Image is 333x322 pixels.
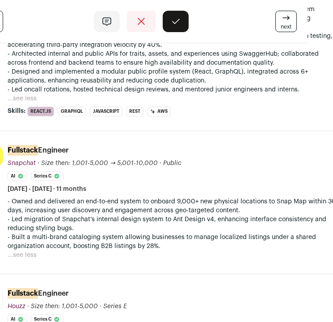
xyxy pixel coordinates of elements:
span: Public [163,160,181,166]
li: React.js [27,107,54,116]
div: Engineer [8,289,69,298]
mark: Fullstack [8,288,38,299]
div: Engineer [8,145,69,155]
li: GraphQL [58,107,86,116]
span: Snapchat [8,160,36,166]
span: next [281,23,291,30]
span: · Size then: 1,001-5,000 [27,303,98,310]
span: Skills: [8,107,25,116]
span: · [100,302,101,311]
span: · [160,159,161,168]
li: AI [8,171,27,181]
span: · Size then: 1,001-5,000 → 5,001-10,000 [38,160,158,166]
mark: Fullstack [8,145,38,156]
span: [DATE] - [DATE] · 11 months [8,185,86,194]
li: REST [126,107,143,116]
button: ...see less [8,94,37,103]
span: Houzz [8,303,25,310]
li: AWS [147,107,171,116]
span: Series E [103,303,127,310]
a: next [275,11,297,32]
li: Series C [31,171,63,181]
li: JavaScript [90,107,122,116]
button: ...see less [8,251,37,260]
